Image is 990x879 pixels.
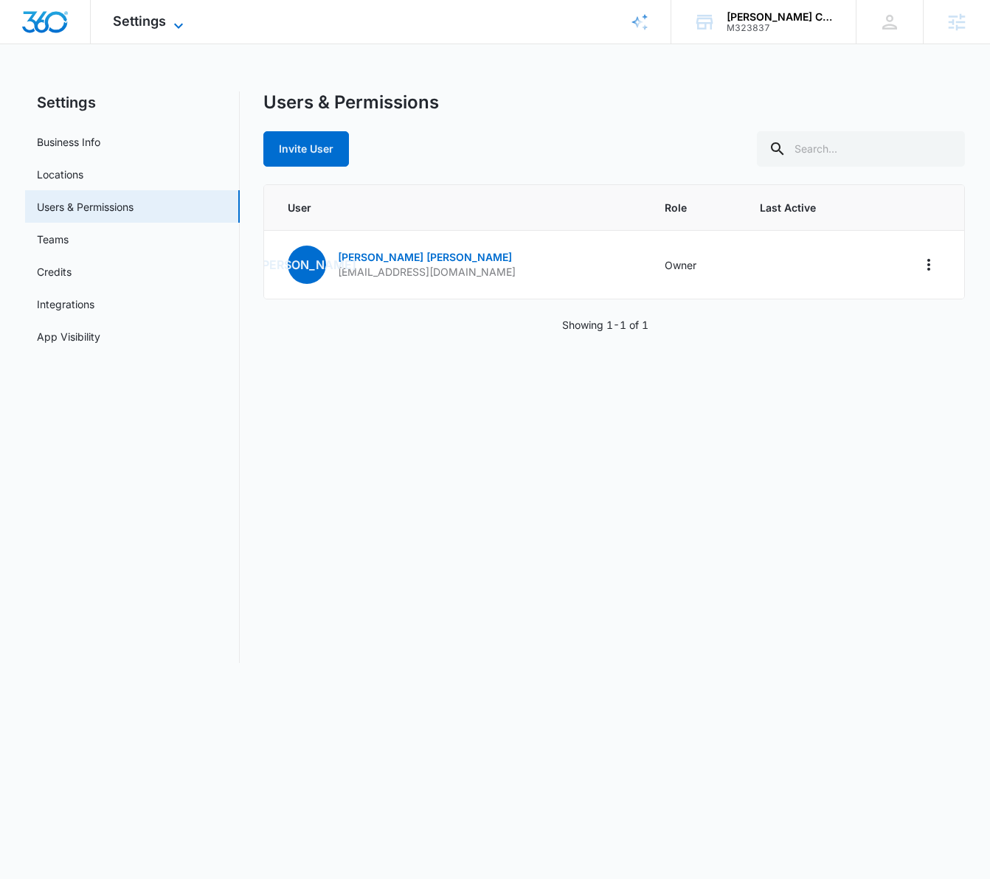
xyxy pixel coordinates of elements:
[760,200,854,215] span: Last Active
[288,246,326,284] span: [PERSON_NAME]
[25,91,240,114] h2: Settings
[37,232,69,247] a: Teams
[263,91,439,114] h1: Users & Permissions
[338,251,512,263] a: [PERSON_NAME] [PERSON_NAME]
[917,253,941,277] button: Actions
[37,199,134,215] a: Users & Permissions
[647,231,742,299] td: Owner
[113,13,166,29] span: Settings
[37,167,83,182] a: Locations
[37,134,100,150] a: Business Info
[727,11,834,23] div: account name
[263,142,349,155] a: Invite User
[665,200,724,215] span: Role
[263,131,349,167] button: Invite User
[562,317,648,333] p: Showing 1-1 of 1
[37,296,94,312] a: Integrations
[37,329,100,344] a: App Visibility
[757,131,965,167] input: Search...
[288,200,629,215] span: User
[288,259,326,271] a: [PERSON_NAME]
[338,265,516,279] p: [EMAIL_ADDRESS][DOMAIN_NAME]
[37,264,72,279] a: Credits
[727,23,834,33] div: account id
